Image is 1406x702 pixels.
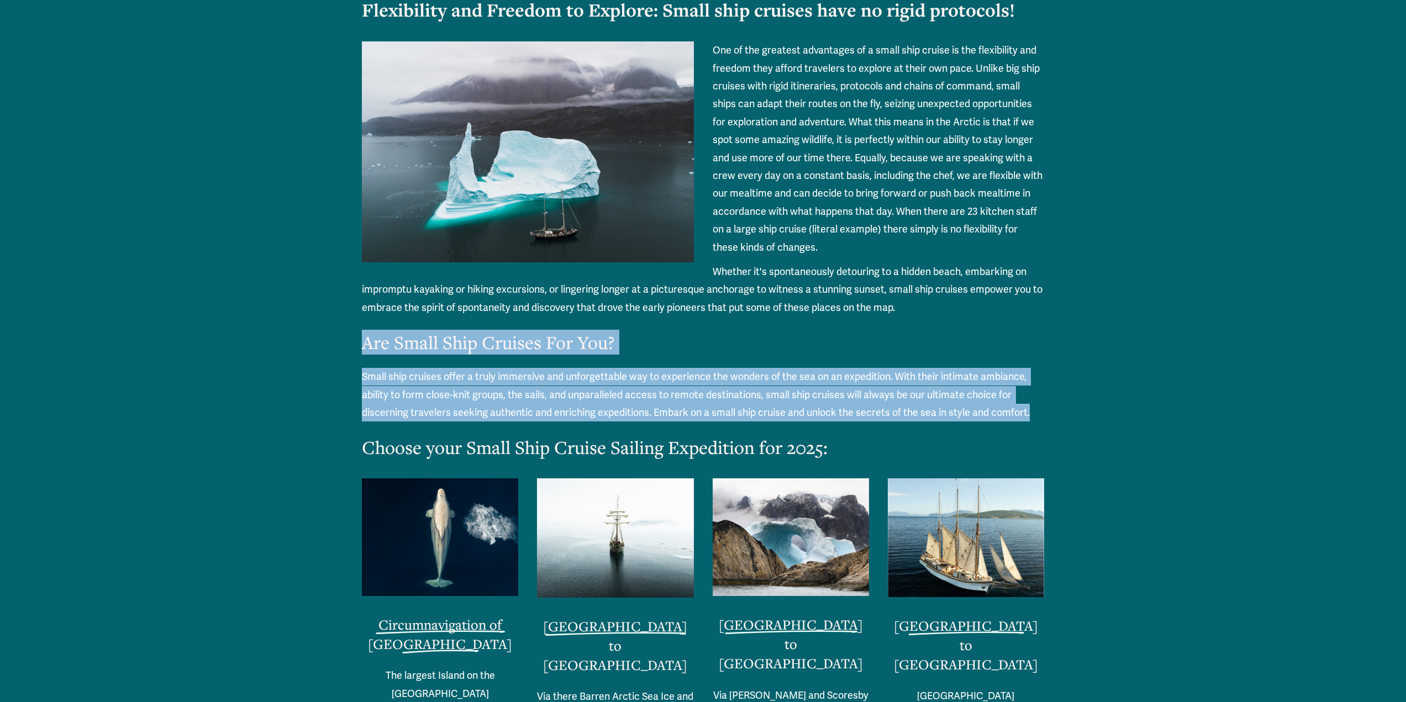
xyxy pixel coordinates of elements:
a: Circumnavigation of [GEOGRAPHIC_DATA] [368,615,512,653]
h2: Are Small Ship Cruises For You? [362,330,1044,355]
h2: Choose your Small Ship Cruise Sailing Expedition for 2025: [362,435,1044,460]
a: [GEOGRAPHIC_DATA] to [GEOGRAPHIC_DATA] [719,615,863,672]
p: Small ship cruises offer a truly immersive and unforgettable way to experience the wonders of the... [362,368,1044,421]
p: One of the greatest advantages of a small ship cruise is the flexibility and freedom they afford ... [362,41,1044,256]
p: Whether it's spontaneously detouring to a hidden beach, embarking on impromptu kayaking or hiking... [362,263,1044,316]
a: [GEOGRAPHIC_DATA] to [GEOGRAPHIC_DATA] [543,617,687,674]
a: [GEOGRAPHIC_DATA] to [GEOGRAPHIC_DATA] [894,616,1038,673]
